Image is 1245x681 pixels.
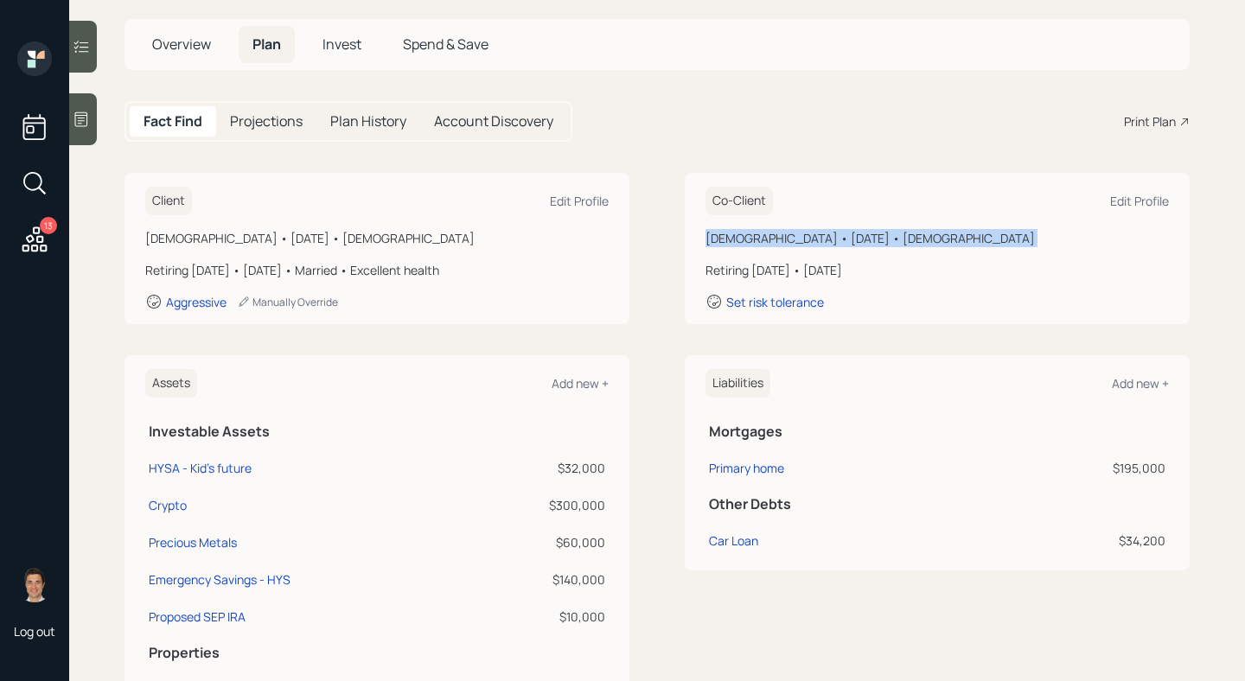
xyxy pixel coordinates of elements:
div: HYSA - Kid's future [149,459,252,477]
div: Crypto [149,496,187,514]
h5: Investable Assets [149,423,605,440]
h6: Co-Client [705,187,773,215]
div: Aggressive [166,294,227,310]
span: Spend & Save [403,35,488,54]
div: Retiring [DATE] • [DATE] [705,261,1169,279]
div: 13 [40,217,57,234]
div: Add new + [552,375,609,391]
div: Add new + [1112,375,1169,391]
div: Emergency Savings - HYS [149,570,290,589]
h6: Assets [145,369,197,398]
div: Retiring [DATE] • [DATE] • Married • Excellent health [145,261,609,279]
div: Precious Metals [149,533,237,551]
div: [DEMOGRAPHIC_DATA] • [DATE] • [DEMOGRAPHIC_DATA] [705,229,1169,247]
div: Primary home [709,459,784,477]
h5: Other Debts [709,496,1165,512]
h5: Mortgages [709,423,1165,440]
div: $34,200 [977,531,1165,550]
span: Overview [152,35,211,54]
div: $10,000 [474,608,605,626]
div: Print Plan [1124,112,1176,130]
div: Set risk tolerance [726,294,824,310]
h6: Client [145,187,192,215]
div: $195,000 [977,459,1165,477]
h5: Account Discovery [434,113,553,130]
h5: Plan History [330,113,406,130]
span: Plan [252,35,281,54]
h5: Fact Find [144,113,202,130]
div: $60,000 [474,533,605,551]
div: $300,000 [474,496,605,514]
h5: Properties [149,645,605,661]
div: Manually Override [237,295,338,309]
h6: Liabilities [705,369,770,398]
div: Car Loan [709,531,758,550]
span: Invest [322,35,361,54]
div: [DEMOGRAPHIC_DATA] • [DATE] • [DEMOGRAPHIC_DATA] [145,229,609,247]
div: Proposed SEP IRA [149,608,246,626]
div: Edit Profile [550,193,609,209]
div: $32,000 [474,459,605,477]
h5: Projections [230,113,303,130]
div: Log out [14,623,55,640]
div: $140,000 [474,570,605,589]
img: tyler-end-headshot.png [17,568,52,602]
div: Edit Profile [1110,193,1169,209]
